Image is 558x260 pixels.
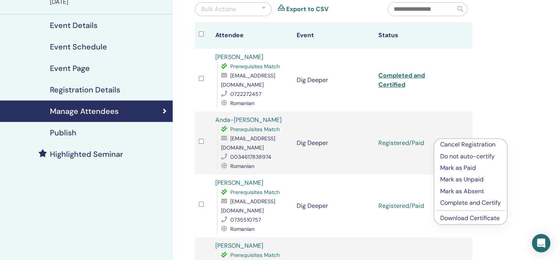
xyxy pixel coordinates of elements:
a: [PERSON_NAME] [215,179,263,187]
h4: Event Schedule [50,42,107,51]
span: Prerequisites Match [230,189,280,196]
span: Romanian [230,163,254,169]
h4: Event Details [50,21,97,30]
span: Prerequisites Match [230,126,280,133]
p: Complete and Certify [440,198,501,207]
p: Mark as Unpaid [440,175,501,184]
h4: Registration Details [50,85,120,94]
td: Dig Deeper [293,49,375,112]
p: Mark as Absent [440,187,501,196]
h4: Highlighted Seminar [50,150,123,159]
div: Bulk Actions [201,5,236,14]
p: Mark as Paid [440,163,501,173]
span: Romanian [230,225,254,232]
span: [EMAIL_ADDRESS][DOMAIN_NAME] [221,72,275,88]
a: Export to CSV [286,5,329,14]
a: Download Certificate [440,214,500,222]
span: Prerequisites Match [230,252,280,258]
p: Cancel Registration [440,140,501,149]
span: 0735510757 [230,216,261,223]
span: 0722272457 [230,91,261,97]
th: Attendee [211,22,293,49]
td: Dig Deeper [293,174,375,237]
a: Completed and Certified [378,71,425,89]
h4: Publish [50,128,76,137]
h4: Event Page [50,64,90,73]
span: Romanian [230,100,254,107]
a: [PERSON_NAME] [215,242,263,250]
span: 0034617838974 [230,153,271,160]
div: Open Intercom Messenger [532,234,550,252]
a: Anda-[PERSON_NAME] [215,116,282,124]
th: Event [293,22,375,49]
td: Dig Deeper [293,112,375,174]
th: Status [375,22,456,49]
h4: Manage Attendees [50,107,119,116]
p: Do not auto-certify [440,152,501,161]
a: [PERSON_NAME] [215,53,263,61]
span: [EMAIL_ADDRESS][DOMAIN_NAME] [221,198,275,214]
span: [EMAIL_ADDRESS][DOMAIN_NAME] [221,135,275,151]
span: Prerequisites Match [230,63,280,70]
